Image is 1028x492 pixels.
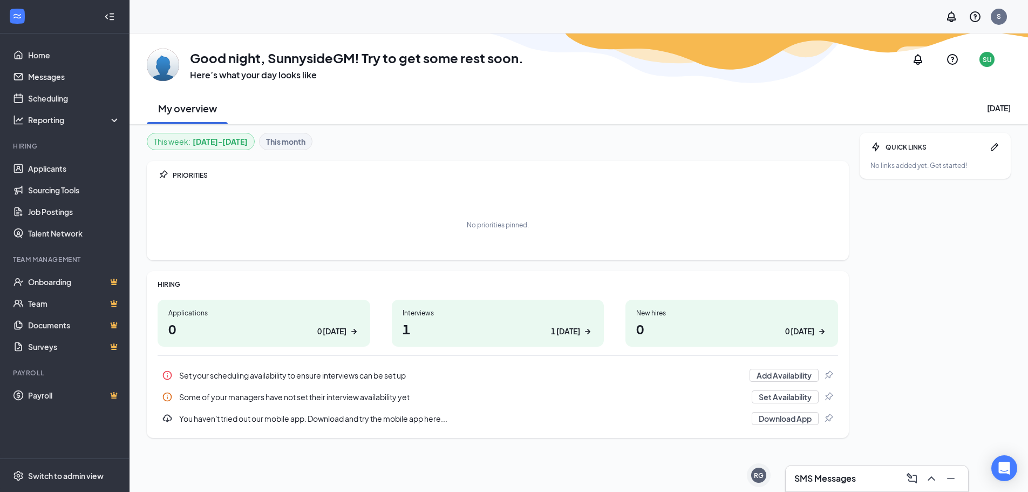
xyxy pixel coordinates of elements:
[28,44,120,66] a: Home
[997,12,1001,21] div: S
[158,408,838,429] div: You haven't tried out our mobile app. Download and try the mobile app here...
[173,171,838,180] div: PRIORITIES
[392,300,604,347] a: Interviews11 [DATE]ArrowRight
[317,326,346,337] div: 0 [DATE]
[942,470,959,487] button: Minimize
[158,170,168,180] svg: Pin
[28,336,120,358] a: SurveysCrown
[158,408,838,429] a: DownloadYou haven't tried out our mobile app. Download and try the mobile app here...Download AppPin
[925,472,938,485] svg: ChevronUp
[752,390,819,403] button: Set Availability
[582,326,593,337] svg: ArrowRight
[158,280,838,289] div: HIRING
[158,365,838,386] a: InfoSet your scheduling availability to ensure interviews can be set upAdd AvailabilityPin
[625,300,838,347] a: New hires00 [DATE]ArrowRight
[28,201,120,223] a: Job Postings
[168,308,359,318] div: Applications
[403,320,594,338] h1: 1
[190,69,523,81] h3: Here’s what your day looks like
[983,55,992,64] div: SU
[266,136,305,147] b: This month
[28,271,120,293] a: OnboardingCrown
[158,102,217,115] h2: My overview
[28,114,121,125] div: Reporting
[158,386,838,408] a: InfoSome of your managers have not set their interview availability yetSet AvailabilityPin
[989,141,1000,152] svg: Pen
[823,370,834,381] svg: Pin
[870,141,881,152] svg: Bolt
[28,87,120,109] a: Scheduling
[923,470,940,487] button: ChevronUp
[147,49,179,81] img: SunnysideGM
[162,370,173,381] svg: Info
[636,320,827,338] h1: 0
[991,455,1017,481] div: Open Intercom Messenger
[750,369,819,382] button: Add Availability
[28,223,120,244] a: Talent Network
[906,472,918,485] svg: ComposeMessage
[794,473,856,484] h3: SMS Messages
[946,53,959,66] svg: QuestionInfo
[28,66,120,87] a: Messages
[785,326,814,337] div: 0 [DATE]
[193,136,248,147] b: [DATE] - [DATE]
[13,114,24,125] svg: Analysis
[162,392,173,402] svg: Info
[945,10,958,23] svg: Notifications
[28,385,120,406] a: PayrollCrown
[179,392,745,402] div: Some of your managers have not set their interview availability yet
[158,386,838,408] div: Some of your managers have not set their interview availability yet
[551,326,580,337] div: 1 [DATE]
[13,470,24,481] svg: Settings
[168,320,359,338] h1: 0
[467,220,529,230] div: No priorities pinned.
[903,470,921,487] button: ComposeMessage
[158,300,370,347] a: Applications00 [DATE]ArrowRight
[28,158,120,179] a: Applicants
[349,326,359,337] svg: ArrowRight
[403,308,594,318] div: Interviews
[823,413,834,424] svg: Pin
[179,413,745,424] div: You haven't tried out our mobile app. Download and try the mobile app here...
[13,141,118,151] div: Hiring
[870,161,1000,170] div: No links added yet. Get started!
[911,53,924,66] svg: Notifications
[28,314,120,336] a: DocumentsCrown
[28,470,104,481] div: Switch to admin view
[190,49,523,67] h1: Good night, SunnysideGM! Try to get some rest soon.
[754,471,764,480] div: RG
[816,326,827,337] svg: ArrowRight
[162,413,173,424] svg: Download
[179,370,743,381] div: Set your scheduling availability to ensure interviews can be set up
[969,10,982,23] svg: QuestionInfo
[12,11,23,22] svg: WorkstreamLogo
[158,365,838,386] div: Set your scheduling availability to ensure interviews can be set up
[752,412,819,425] button: Download App
[28,293,120,314] a: TeamCrown
[13,255,118,264] div: Team Management
[636,308,827,318] div: New hires
[104,11,115,22] svg: Collapse
[154,136,248,147] div: This week :
[823,392,834,402] svg: Pin
[987,103,1011,113] div: [DATE]
[886,143,985,152] div: QUICK LINKS
[28,179,120,201] a: Sourcing Tools
[944,472,957,485] svg: Minimize
[13,368,118,378] div: Payroll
